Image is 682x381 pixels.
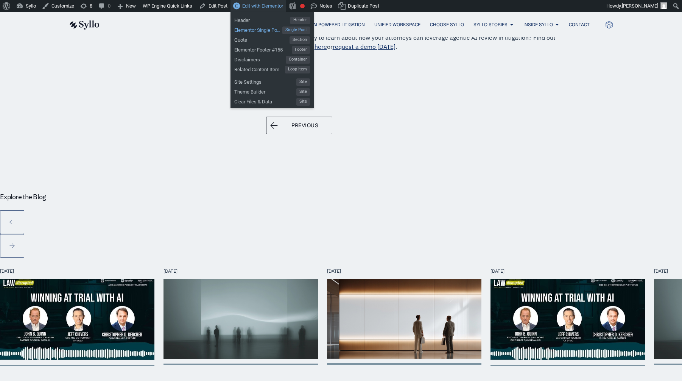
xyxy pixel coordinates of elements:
span: Footer [292,46,310,54]
span: Elementor Footer #155 [234,44,292,54]
a: Site SettingsSite [230,76,314,86]
a: AI Powered Litigation [313,21,365,28]
a: Theme BuilderSite [230,86,314,96]
span: Edit with Elementor [242,3,283,9]
a: HeaderHeader [230,14,314,24]
span: Site [296,78,310,86]
nav: Menu [115,21,590,28]
span: [PERSON_NAME] [622,3,658,9]
span: Container [286,56,310,64]
img: Two men in suits seen from behind, looking at a large, blank, backlit wall in a modern lobby. [327,279,481,359]
div: Menu Toggle [115,21,590,28]
a: QuoteSection [230,34,314,44]
a: request a demo [DATE] [333,43,395,50]
span: Quote [234,34,290,44]
p: Ready to learn about how your attorneys can leverage agentic AI review in litigation? Find out mo... [300,33,578,51]
a: Choose Syllo [430,21,464,28]
a: DisclaimersContainer [230,54,314,64]
span: Elementor Single Post #118 [234,24,282,34]
span: Loop Item [285,66,310,73]
span: Previous [291,121,318,130]
time: [DATE] [163,268,178,274]
span: Clear Files & Data [234,96,296,106]
div: Focus keyphrase not set [300,4,305,8]
a: Syllo Stories [473,21,508,28]
img: Ghostly silhouettes of people moving below an abstract light in a dark room. [163,279,318,359]
a: Previous [266,117,332,134]
span: Site Settings [234,76,296,86]
span: Disclaimers [234,54,286,64]
img: Promotional graphic of Winning at Trial with AI, with hosts John Quinn, Jeff Chivers, Chris Kercher. [490,279,645,360]
a: Elementor Single Post #118Single Post [230,24,314,34]
a: Inside Syllo [523,21,553,28]
a: Unified Workspace [374,21,420,28]
img: syllo [69,20,100,30]
time: [DATE] [490,268,504,274]
a: here [315,43,327,50]
a: Related Content ItemLoop Item [230,64,314,73]
span: Single Post [282,27,310,34]
span: Theme Builder [234,86,296,96]
span: Site [296,88,310,96]
time: [DATE] [327,268,341,274]
span: Related Content Item [234,64,285,73]
span: Header [290,17,310,24]
span: Header [234,14,290,24]
a: Elementor Footer #155Footer [230,44,314,54]
div: Post Navigation [266,117,585,134]
time: [DATE] [654,268,668,274]
span: Section [290,36,310,44]
a: Contact [569,21,590,28]
a: Clear Files & DataSite [230,96,314,106]
span: Site [296,98,310,106]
